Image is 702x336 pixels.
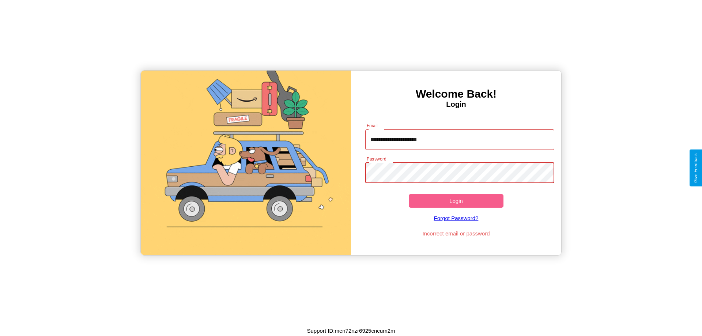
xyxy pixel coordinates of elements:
a: Forgot Password? [362,208,551,229]
button: Login [409,194,503,208]
h4: Login [351,100,561,109]
div: Give Feedback [693,153,698,183]
p: Support ID: men72nzr6925cncum2m [307,326,395,336]
label: Email [367,122,378,129]
p: Incorrect email or password [362,229,551,238]
img: gif [141,71,351,255]
h3: Welcome Back! [351,88,561,100]
label: Password [367,156,386,162]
